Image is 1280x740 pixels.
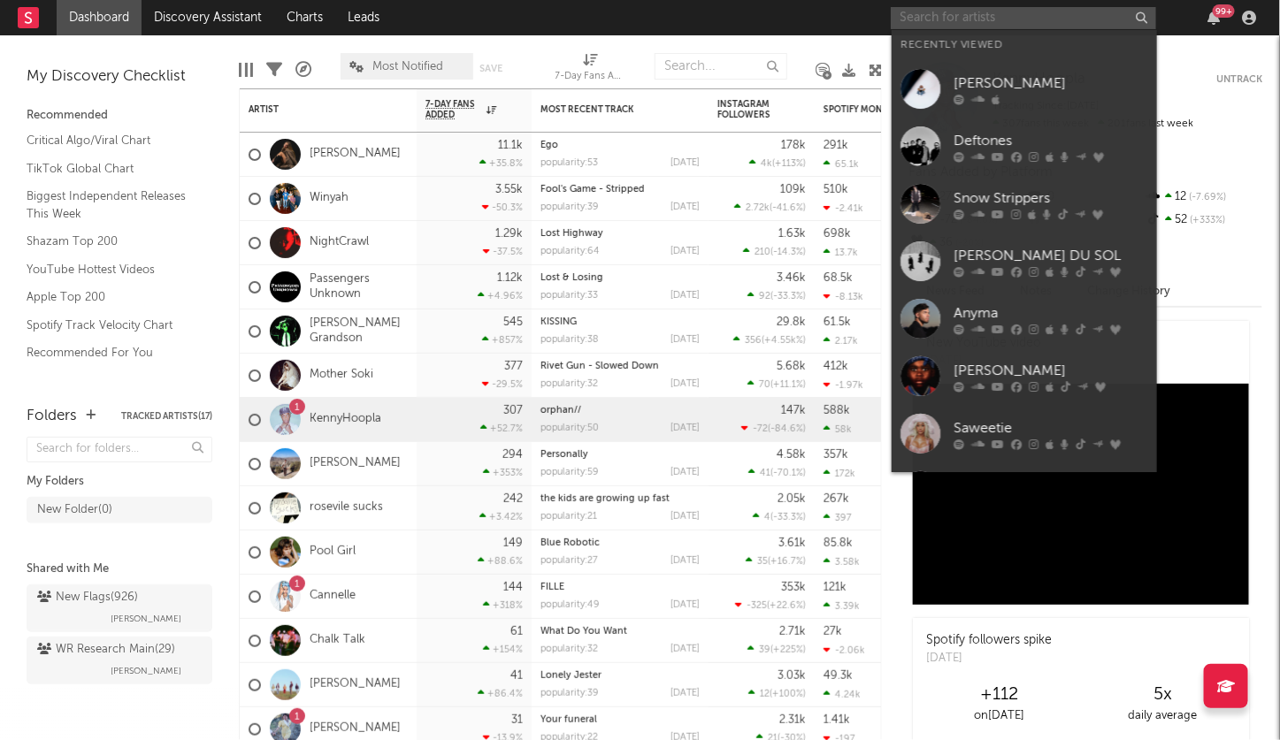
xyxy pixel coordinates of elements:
div: [DATE] [671,379,700,389]
div: +154 % [483,644,523,655]
div: 61.5k [824,317,851,328]
div: ( ) [748,688,806,699]
div: [DATE] [671,468,700,477]
div: Edit Columns [239,44,253,95]
div: -37.5 % [483,246,523,257]
div: -2.41k [824,202,863,214]
div: Ego [540,141,700,150]
div: 3.58k [824,556,860,568]
div: ( ) [733,334,806,346]
a: Lonely Jester [540,671,602,681]
span: -33.3 % [773,513,803,523]
div: popularity: 64 [540,247,600,256]
div: 31 [511,714,523,726]
div: 178k [781,140,806,151]
a: Anyma [892,290,1157,347]
a: Shazam Top 200 [27,232,195,251]
div: +353 % [483,467,523,478]
span: 7-Day Fans Added [425,99,482,120]
div: Most Recent Track [540,104,673,115]
div: 412k [824,361,848,372]
div: +86.4 % [478,688,523,699]
span: +22.6 % [770,601,803,611]
div: ( ) [747,644,806,655]
div: +318 % [483,599,523,611]
div: popularity: 39 [540,202,599,212]
div: [DATE] [671,247,700,256]
span: +333 % [1188,216,1226,225]
a: rosevile sucks [310,500,383,515]
div: What Do You Want [540,627,700,637]
div: Lonely Jester [540,671,700,681]
div: 267k [824,493,849,505]
a: Chalk Talk [310,633,365,648]
div: 12 [1145,186,1262,209]
a: Winyah [310,191,349,206]
span: 92 [759,292,770,301]
div: 29.8k [777,317,806,328]
div: 698k [824,228,851,240]
a: [PERSON_NAME] [892,462,1157,520]
div: 121k [824,582,847,593]
a: Lost Highway [540,229,603,239]
a: Blue Robotic [540,538,600,548]
div: ( ) [734,202,806,213]
div: ( ) [749,157,806,169]
span: -70.1 % [773,469,803,478]
div: 65.1k [824,158,859,170]
span: +16.7 % [770,557,803,567]
div: 510k [824,184,848,195]
a: Cannelle [310,589,356,604]
div: 3.55k [495,184,523,195]
div: ( ) [753,511,806,523]
div: 2.31k [779,714,806,726]
div: 41 [510,670,523,682]
span: +225 % [773,645,803,655]
div: 144 [503,582,523,593]
div: ( ) [748,467,806,478]
div: ( ) [746,555,806,567]
div: Shared with Me [27,559,212,580]
a: KennyHoopla [310,412,381,427]
div: +35.8 % [479,157,523,169]
div: 291k [824,140,848,151]
div: 52 [1145,209,1262,232]
div: Artist [249,104,381,115]
div: [DATE] [671,423,700,433]
div: ( ) [747,378,806,390]
span: Most Notified [372,61,443,72]
div: Rivet Gun - Slowed Down [540,362,700,371]
div: +112 [917,684,1081,706]
div: Fool's Game - Stripped [540,185,700,195]
div: Anyma [954,302,1148,324]
div: 353k [781,582,806,593]
div: 2.05k [778,493,806,505]
div: [PERSON_NAME] [954,360,1148,381]
div: 4.58k [777,449,806,461]
div: +88.6 % [478,555,523,567]
div: 61 [510,626,523,637]
input: Search for artists [891,7,1156,29]
a: New Folder(0) [27,497,212,523]
div: 377 [504,361,523,372]
a: TikTok Global Chart [27,159,195,179]
div: popularity: 21 [540,512,597,522]
div: +52.7 % [480,423,523,434]
div: popularity: 32 [540,379,598,389]
a: YouTube Hottest Videos [27,260,195,279]
div: ( ) [741,423,806,434]
span: -72 [753,424,768,434]
span: +100 % [772,690,803,699]
div: 3.03k [778,670,806,682]
div: My Discovery Checklist [27,66,212,88]
div: [DATE] [671,645,700,654]
div: ( ) [747,290,806,301]
div: +3.42 % [479,511,523,523]
div: -2.06k [824,645,865,656]
div: [DATE] [926,650,1052,668]
div: -50.3 % [482,202,523,213]
a: orphan// [540,406,581,416]
span: [PERSON_NAME] [111,608,181,629]
a: Biggest Independent Releases This Week [27,187,195,223]
div: popularity: 50 [540,423,599,433]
